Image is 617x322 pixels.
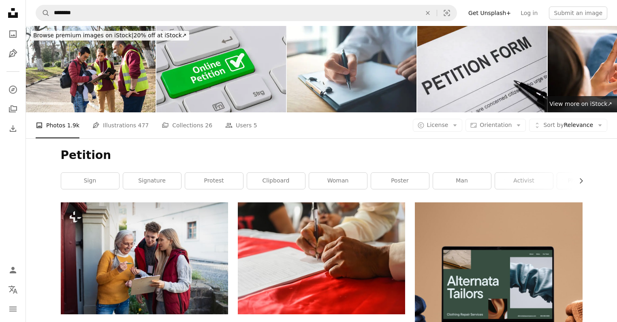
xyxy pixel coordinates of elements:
[5,262,21,278] a: Log in / Sign up
[61,202,228,314] img: Young door to door volunteers talking to senior woman and taking a survey at her front door.
[5,101,21,117] a: Collections
[516,6,542,19] a: Log in
[544,96,617,112] a: View more on iStock↗
[5,45,21,62] a: Illustrations
[549,6,607,19] button: Submit an image
[33,32,187,39] span: 20% off at iStock ↗
[309,173,367,189] a: woman
[247,173,305,189] a: clipboard
[5,281,21,298] button: Language
[156,26,286,112] img: Keyboard with a green button - Online Petition
[5,120,21,137] a: Download History
[92,112,149,138] a: Illustrations 477
[437,5,457,21] button: Visual search
[225,112,257,138] a: Users 5
[185,173,243,189] a: protest
[61,148,583,163] h1: Petition
[26,26,194,45] a: Browse premium images on iStock|20% off at iStock↗
[5,26,21,42] a: Photos
[61,173,119,189] a: sign
[465,119,526,132] button: Orientation
[5,301,21,317] button: Menu
[574,173,583,189] button: scroll list to the right
[26,26,156,112] img: Volunteers collecting signatures
[543,121,593,129] span: Relevance
[557,173,615,189] a: photography
[463,6,516,19] a: Get Unsplash+
[419,5,437,21] button: Clear
[5,82,21,98] a: Explore
[371,173,429,189] a: poster
[36,5,457,21] form: Find visuals sitewide
[33,32,133,39] span: Browse premium images on iStock |
[254,121,257,130] span: 5
[413,119,463,132] button: License
[417,26,547,112] img: Petition Form
[529,119,607,132] button: Sort byRelevance
[495,173,553,189] a: activist
[162,112,212,138] a: Collections 26
[123,173,181,189] a: signature
[36,5,50,21] button: Search Unsplash
[238,254,405,262] a: a person writing on a piece of paper
[480,122,512,128] span: Orientation
[427,122,448,128] span: License
[205,121,212,130] span: 26
[433,173,491,189] a: man
[138,121,149,130] span: 477
[238,202,405,314] img: a person writing on a piece of paper
[543,122,564,128] span: Sort by
[549,101,612,107] span: View more on iStock ↗
[287,26,416,112] img: Writing
[61,254,228,262] a: Young door to door volunteers talking to senior woman and taking a survey at her front door.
